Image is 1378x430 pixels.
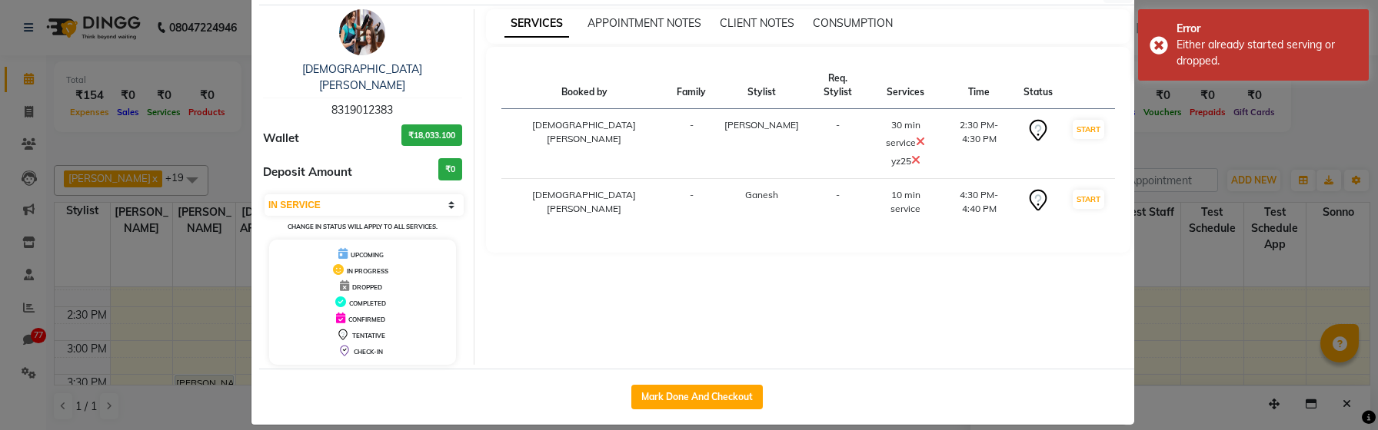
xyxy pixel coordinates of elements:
th: Booked by [501,62,668,109]
th: Stylist [715,62,808,109]
th: Status [1014,62,1062,109]
button: START [1073,190,1104,209]
span: Ganesh [745,189,778,200]
span: 8319012383 [331,103,393,117]
th: Services [868,62,944,109]
td: 2:30 PM-4:30 PM [944,109,1014,179]
td: - [667,179,715,226]
img: avatar [339,9,385,55]
span: CONFIRMED [348,316,385,323]
span: SERVICES [504,10,569,38]
span: [PERSON_NAME] [724,119,799,131]
span: Deposit Amount [263,164,352,181]
span: DROPPED [352,283,382,291]
div: Either already started serving or dropped. [1177,37,1357,69]
div: yz25 [877,150,935,169]
td: - [808,179,868,226]
td: - [808,109,868,179]
a: [DEMOGRAPHIC_DATA][PERSON_NAME] [302,62,422,92]
span: CHECK-IN [354,348,383,356]
span: CONSUMPTION [813,16,893,30]
th: Req. Stylist [808,62,868,109]
span: COMPLETED [349,299,386,307]
button: START [1073,120,1104,139]
td: [DEMOGRAPHIC_DATA][PERSON_NAME] [501,179,668,226]
span: TENTATIVE [352,332,385,339]
small: Change in status will apply to all services. [288,223,438,230]
th: Time [944,62,1014,109]
span: CLIENT NOTES [720,16,794,30]
div: 10 min service [877,188,935,216]
button: Mark Done And Checkout [631,385,763,409]
h3: ₹0 [438,158,462,180]
td: 4:30 PM-4:40 PM [944,179,1014,226]
span: IN PROGRESS [347,267,388,275]
div: Error [1177,21,1357,37]
td: - [667,109,715,179]
h3: ₹18,033.100 [401,124,462,147]
th: Family [667,62,715,109]
td: [DEMOGRAPHIC_DATA][PERSON_NAME] [501,109,668,179]
span: UPCOMING [351,251,384,259]
span: Wallet [263,130,299,147]
div: 30 min service [877,118,935,150]
span: APPOINTMENT NOTES [587,16,701,30]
